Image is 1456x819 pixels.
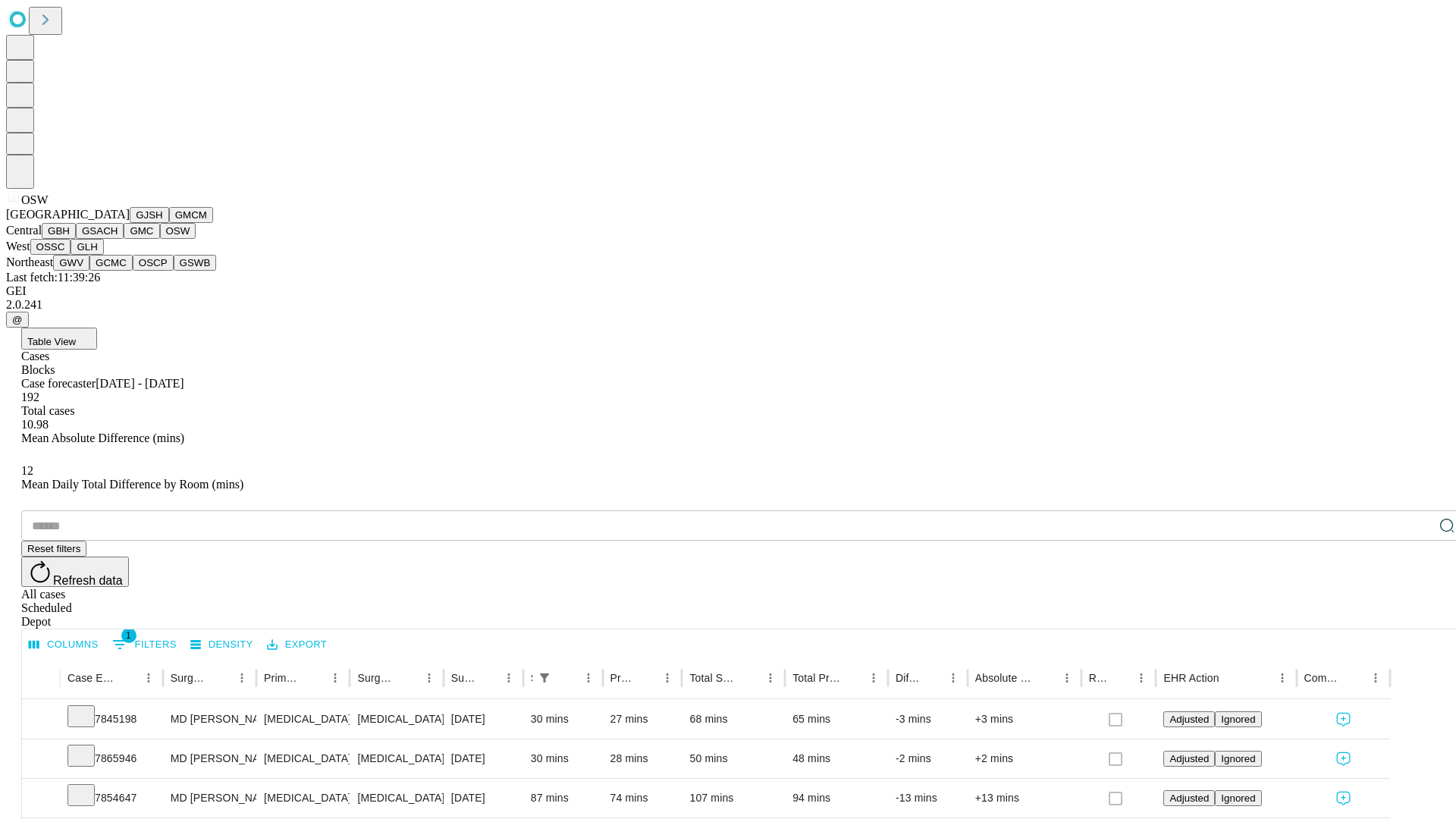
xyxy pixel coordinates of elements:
span: Mean Daily Total Difference by Room (mins) [21,478,243,491]
div: -2 mins [896,739,960,778]
div: Comments [1304,672,1342,684]
button: Menu [760,667,781,689]
span: Ignored [1221,753,1255,764]
div: MD [PERSON_NAME] [171,739,249,778]
span: Ignored [1221,714,1255,725]
div: [DATE] [451,700,516,739]
span: 1 [121,628,136,643]
div: 7854647 [67,779,155,817]
button: GJSH [130,207,169,223]
span: Northeast [6,256,53,268]
button: Density [187,633,257,657]
span: Adjusted [1169,714,1209,725]
div: 30 mins [531,739,595,778]
div: Total Predicted Duration [792,672,840,684]
div: +3 mins [975,700,1074,739]
button: Ignored [1215,790,1261,806]
button: Sort [1109,667,1131,689]
div: 68 mins [689,700,777,739]
button: Sort [1035,667,1056,689]
div: -3 mins [896,700,960,739]
div: Difference [896,672,920,684]
button: Sort [477,667,498,689]
div: MD [PERSON_NAME] [171,779,249,817]
div: 7845198 [67,700,155,739]
button: GMC [124,223,159,239]
button: Menu [325,667,346,689]
div: Absolute Difference [975,672,1034,684]
div: Surgeon Name [171,672,209,684]
button: Expand [30,786,52,812]
div: 1 active filter [534,667,555,689]
span: Mean Absolute Difference (mins) [21,431,184,444]
div: 65 mins [792,700,880,739]
button: Export [263,633,331,657]
button: Sort [921,667,943,689]
span: @ [12,314,23,325]
span: [DATE] - [DATE] [96,377,184,390]
button: GSWB [174,255,217,271]
button: Adjusted [1163,711,1215,727]
div: 74 mins [610,779,675,817]
button: OSSC [30,239,71,255]
div: +2 mins [975,739,1074,778]
button: Menu [498,667,519,689]
button: Select columns [25,633,102,657]
div: 7865946 [67,739,155,778]
button: Menu [138,667,159,689]
span: Adjusted [1169,753,1209,764]
button: Reset filters [21,541,86,557]
button: Show filters [534,667,555,689]
div: 28 mins [610,739,675,778]
button: Ignored [1215,711,1261,727]
div: [MEDICAL_DATA] RELEASE [357,739,435,778]
div: [MEDICAL_DATA] RELEASE [357,700,435,739]
button: Sort [303,667,325,689]
button: Show filters [108,632,180,657]
div: Primary Service [264,672,302,684]
button: Menu [231,667,253,689]
div: [MEDICAL_DATA] METACARPOPHALANGEAL [357,779,435,817]
button: Sort [739,667,760,689]
button: GCMC [89,255,133,271]
div: [MEDICAL_DATA] [264,700,342,739]
button: Sort [1344,667,1365,689]
span: [GEOGRAPHIC_DATA] [6,208,130,221]
div: 50 mins [689,739,777,778]
button: GLH [71,239,103,255]
button: Menu [419,667,440,689]
div: Case Epic Id [67,672,115,684]
div: 30 mins [531,700,595,739]
button: Sort [557,667,578,689]
button: GSACH [76,223,124,239]
div: GEI [6,284,1450,298]
div: [MEDICAL_DATA] [264,739,342,778]
div: Resolved in EHR [1089,672,1109,684]
span: Reset filters [27,543,80,554]
span: Adjusted [1169,792,1209,804]
span: Total cases [21,404,74,417]
button: Refresh data [21,557,129,587]
div: 107 mins [689,779,777,817]
div: Total Scheduled Duration [689,672,737,684]
div: Predicted In Room Duration [610,672,635,684]
span: West [6,240,30,253]
button: Adjusted [1163,790,1215,806]
span: Ignored [1221,792,1255,804]
div: 2.0.241 [6,298,1450,312]
div: [DATE] [451,779,516,817]
button: @ [6,312,29,328]
button: Sort [842,667,863,689]
button: Expand [30,707,52,733]
button: Menu [1365,667,1386,689]
button: Menu [1056,667,1078,689]
span: OSW [21,193,49,206]
button: Sort [1221,667,1242,689]
button: Menu [657,667,678,689]
span: 192 [21,391,39,403]
div: [DATE] [451,739,516,778]
div: Surgery Name [357,672,395,684]
button: GWV [53,255,89,271]
span: Case forecaster [21,377,96,390]
button: Menu [863,667,884,689]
